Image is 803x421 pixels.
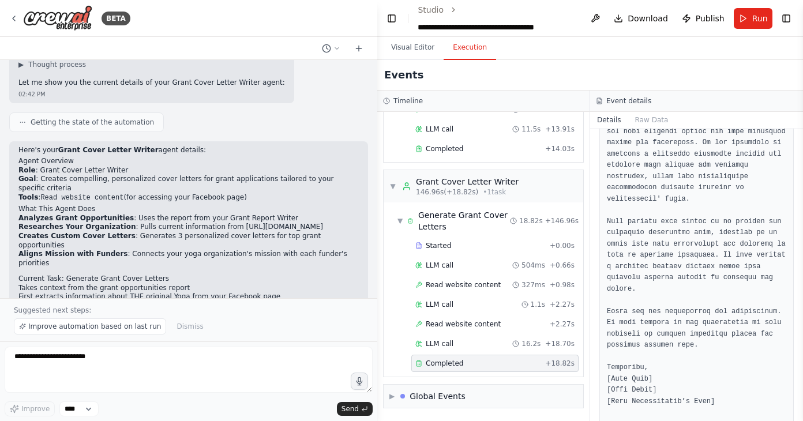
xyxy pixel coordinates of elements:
[444,36,496,60] button: Execution
[18,90,285,99] div: 02:42 PM
[102,12,130,25] div: BETA
[606,96,651,106] h3: Event details
[779,10,794,27] button: Show right sidebar
[23,5,92,31] img: Logo
[521,261,545,270] span: 504ms
[28,322,161,331] span: Improve automation based on last run
[171,318,209,334] button: Dismiss
[350,42,368,55] button: Start a new chat
[521,125,541,134] span: 11.5s
[18,284,359,293] li: Takes context from the grant opportunities report
[18,232,359,250] li: : Generates 3 personalized cover letters for top grant opportunities
[545,359,575,368] span: + 18.82s
[426,359,463,368] span: Completed
[18,214,359,223] li: : Uses the report from your Grant Report Writer
[752,13,768,24] span: Run
[545,339,575,348] span: + 18.70s
[18,60,24,69] span: ▶
[18,146,359,155] p: Here's your agent details:
[418,4,577,33] nav: breadcrumb
[389,392,395,401] span: ▶
[696,13,725,24] span: Publish
[545,125,575,134] span: + 13.91s
[5,401,55,416] button: Improve
[18,193,38,201] strong: Tools
[28,60,86,69] span: Thought process
[677,8,729,29] button: Publish
[40,194,123,202] code: Read website content
[18,166,36,174] strong: Role
[609,8,673,29] button: Download
[382,36,444,60] button: Visual Editor
[545,216,579,225] span: + 146.96s
[351,373,368,390] button: Click to speak your automation idea
[317,42,345,55] button: Switch to previous chat
[426,300,453,309] span: LLM call
[550,280,575,290] span: + 0.98s
[18,275,359,284] h2: Current Task: Generate Grant Cover Letters
[416,187,478,197] span: 146.96s (+18.82s)
[545,144,575,153] span: + 14.03s
[426,261,453,270] span: LLM call
[550,319,575,329] span: + 2.27s
[426,339,453,348] span: LLM call
[18,232,136,240] strong: Creates Custom Cover Letters
[18,292,359,302] li: First extracts information about THE original Yoga from your Facebook page
[550,241,575,250] span: + 0.00s
[384,10,399,27] button: Hide left sidebar
[18,60,86,69] button: ▶Thought process
[628,112,676,128] button: Raw Data
[18,214,134,222] strong: Analyzes Grant Opportunities
[521,280,545,290] span: 327ms
[31,118,154,127] span: Getting the state of the automation
[342,404,359,414] span: Send
[18,250,359,268] li: : Connects your yoga organization's mission with each funder's priorities
[426,280,501,290] span: Read website content
[393,96,423,106] h3: Timeline
[531,300,545,309] span: 1.1s
[426,241,451,250] span: Started
[18,175,36,183] strong: Goal
[18,250,128,258] strong: Aligns Mission with Funders
[519,216,543,225] span: 18.82s
[18,78,285,88] p: Let me show you the current details of your Grant Cover Letter Writer agent:
[384,67,423,83] h2: Events
[426,125,453,134] span: LLM call
[628,13,668,24] span: Download
[418,5,444,14] a: Studio
[734,8,772,29] button: Run
[18,223,136,231] strong: Researches Your Organization
[18,223,359,232] li: : Pulls current information from [URL][DOMAIN_NAME]
[337,402,373,416] button: Send
[14,318,166,334] button: Improve automation based on last run
[177,322,203,331] span: Dismiss
[550,300,575,309] span: + 2.27s
[410,390,466,402] div: Global Events
[397,216,403,225] span: ▼
[18,157,359,166] h2: Agent Overview
[389,182,396,191] span: ▼
[416,176,519,187] div: Grant Cover Letter Writer
[418,209,510,232] div: Generate Grant Cover Letters
[483,187,506,197] span: • 1 task
[521,339,541,348] span: 16.2s
[426,144,463,153] span: Completed
[550,261,575,270] span: + 0.66s
[21,404,50,414] span: Improve
[14,306,363,315] p: Suggested next steps:
[590,112,628,128] button: Details
[58,146,159,154] strong: Grant Cover Letter Writer
[18,166,359,202] p: : Grant Cover Letter Writer : Creates compelling, personalized cover letters for grant applicatio...
[426,319,501,329] span: Read website content
[18,205,359,214] h2: What This Agent Does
